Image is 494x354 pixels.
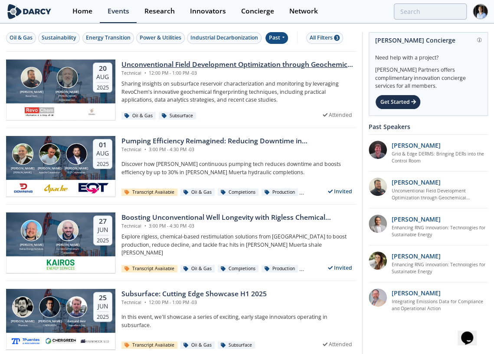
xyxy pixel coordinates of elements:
[369,119,488,134] div: Past Speakers
[319,339,357,350] div: Attended
[6,60,356,120] a: Bob Aylsworth [PERSON_NAME] RevoChem John Sinclair [PERSON_NAME] [PERSON_NAME] Exploration LLC 20...
[121,299,267,306] div: Technical 12:00 PM - 1:00 PM -03
[18,243,45,248] div: [PERSON_NAME]
[159,112,196,120] div: Subsurface
[265,32,288,44] div: Past
[121,313,356,329] p: In this event, we'll showcase a series of exciting, early stage innovators operating in subsurface.
[121,160,356,176] p: Discover how [PERSON_NAME] continuous pumping tech reduces downtime and boosts efficiency by up t...
[82,32,134,44] button: Energy Transition
[324,186,357,197] div: Invited
[121,223,356,230] div: Technical 3:00 PM - 4:30 PM -03
[392,251,441,261] p: [PERSON_NAME]
[187,32,262,44] button: Industrial Decarbonization
[43,183,69,193] img: apachecorp.com.png
[121,80,356,104] p: Sharing insights on subsurface reservoir characterization and monitoring by leveraging RevoChem's...
[306,32,343,44] button: All Filters 3
[6,289,356,350] a: Charly Lizarralde [PERSON_NAME] 7Puentes Ali Telmadarreie [PERSON_NAME] CNERGREEN Åsmund Heir Åsm...
[108,8,129,15] div: Events
[46,259,75,270] img: 1611670693018-kairoses.PNG
[392,298,488,312] a: Integrating Emissions Data for Compliance and Operational Action
[143,299,147,305] span: •
[9,166,36,171] div: [PERSON_NAME]
[21,220,42,241] img: Michael Lantz
[78,183,108,193] img: eqt.com-new1.png
[324,262,357,273] div: Invited
[121,60,356,70] div: Unconventional Field Development Optimization through Geochemical Fingerprinting Technology
[392,178,441,187] p: [PERSON_NAME]
[97,235,109,244] div: 2025
[392,261,488,275] a: Enhancing RNG innovation: Technologies for Sustainable Energy
[121,233,356,257] p: Explore rigless, chemical-based restimulation solutions from [GEOGRAPHIC_DATA] to boost productio...
[375,95,421,109] div: Get Started
[54,90,81,95] div: [PERSON_NAME]
[9,171,36,174] div: [PERSON_NAME]
[140,34,181,42] div: Power & Utilities
[87,106,98,117] img: ovintiv.com.png
[18,247,45,251] div: Kairos Energy Services
[96,149,109,157] div: Aug
[63,171,90,174] div: EQT Corporation
[54,94,81,102] div: [PERSON_NAME] Exploration LLC
[144,8,175,15] div: Research
[121,70,356,77] div: Technical 12:00 PM - 1:00 PM -03
[143,70,147,76] span: •
[96,82,109,91] div: 2025
[392,225,488,238] a: Enhancing RNG innovation: Technologies for Sustainable Energy
[66,143,87,165] img: Charles Drake
[143,146,147,152] span: •
[121,341,177,349] div: Transcript Available
[13,183,33,193] img: 0a7815bc-3115-464d-a07a-879957af7969
[63,324,90,327] div: RagnaRock Geo
[36,171,63,174] div: Apache Corporation
[81,336,111,346] img: ragnarockgeo.com.png
[218,189,258,196] div: Completions
[36,166,63,171] div: [PERSON_NAME]
[289,8,318,15] div: Network
[369,141,387,159] img: accc9a8e-a9c1-4d58-ae37-132228efcf55
[24,106,55,117] img: revochem.com.png
[96,141,109,149] div: 01
[18,94,45,98] div: RevoChem
[66,296,87,318] img: Åsmund Heir
[97,294,109,302] div: 25
[54,247,81,255] div: Occidental Petroleum Corporation
[36,324,63,327] div: CNERGREEN
[394,3,467,20] input: Advanced Search
[143,223,147,229] span: •
[121,265,177,273] div: Transcript Available
[36,319,63,324] div: [PERSON_NAME]
[46,336,76,346] img: 1658669347520-Cnergreen-Logo-Large-768x154.png
[39,296,60,318] img: Ali Telmadarreie
[38,32,80,44] button: Sustainability
[6,136,356,197] a: Tim Marvel [PERSON_NAME] [PERSON_NAME] Theron Hoedel [PERSON_NAME] Apache Corporation Charles Dra...
[319,109,357,120] div: Attended
[10,34,33,42] div: Oil & Gas
[96,159,109,167] div: 2025
[392,288,441,298] p: [PERSON_NAME]
[57,67,78,88] img: John Sinclair
[473,4,488,19] img: Profile
[97,302,109,310] div: Jun
[375,33,481,48] div: [PERSON_NAME] Concierge
[190,34,258,42] div: Industrial Decarbonization
[57,220,79,241] img: Russell Ehlinger
[262,265,298,273] div: Production
[369,251,387,270] img: 737ad19b-6c50-4cdf-92c7-29f5966a019e
[241,8,274,15] div: Concierge
[218,341,255,349] div: Subsurface
[136,32,185,44] button: Power & Utilities
[96,64,109,73] div: 20
[392,141,441,150] p: [PERSON_NAME]
[121,136,356,146] div: Pumping Efficiency Reimagined: Reducing Downtime in [PERSON_NAME] Muerta Completions
[9,324,36,327] div: 7Puentes
[477,38,482,43] img: information.svg
[369,288,387,307] img: ed2b4adb-f152-4947-b39b-7b15fa9ececc
[392,188,488,202] a: Unconventional Field Development Optimization through Geochemical Fingerprinting Technology
[12,143,33,165] img: Tim Marvel
[369,215,387,233] img: 1fdb2308-3d70-46db-bc64-f6eabefcce4d
[10,336,41,346] img: 9a48923c-e980-4caf-ac3e-29258fc8c0e3
[63,166,90,171] div: [PERSON_NAME]
[180,189,215,196] div: Oil & Gas
[262,189,298,196] div: Production
[18,90,45,95] div: [PERSON_NAME]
